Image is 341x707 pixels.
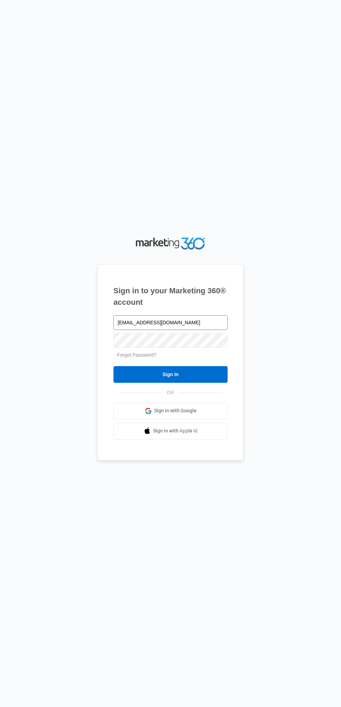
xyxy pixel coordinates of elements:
[113,315,228,330] input: Email
[113,403,228,419] a: Sign in with Google
[154,407,197,414] span: Sign in with Google
[153,427,198,435] span: Sign in with Apple Id
[113,285,228,308] h1: Sign in to your Marketing 360® account
[113,423,228,439] a: Sign in with Apple Id
[162,389,179,396] span: OR
[113,366,228,383] input: Sign In
[117,352,157,358] a: Forgot Password?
